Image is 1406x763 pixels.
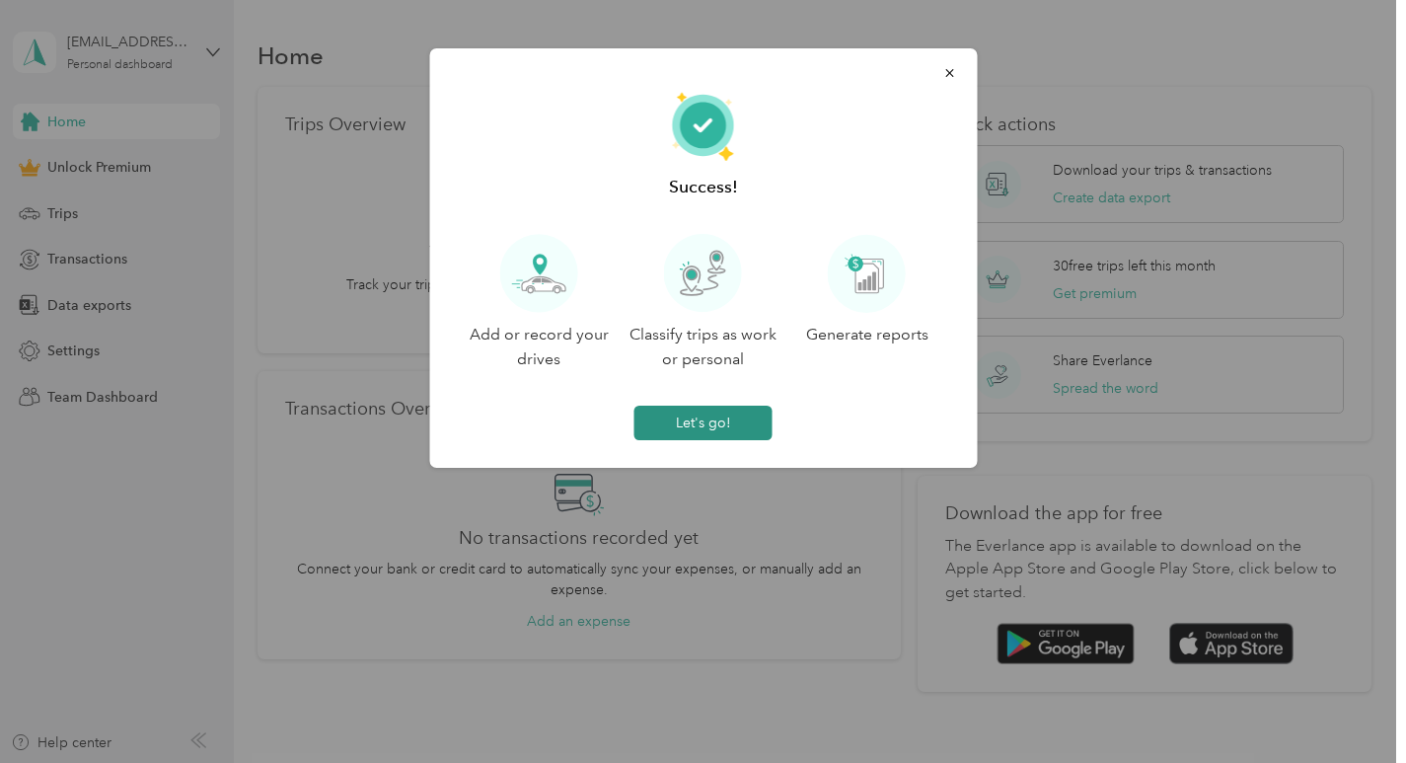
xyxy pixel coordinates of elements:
button: Let's go! [634,406,773,440]
iframe: Everlance-gr Chat Button Frame [1295,652,1406,763]
p: Generate reports [806,323,928,347]
p: Add or record your drives [457,323,621,371]
p: Success! [457,175,949,199]
p: Classify trips as work or personal [621,323,784,371]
